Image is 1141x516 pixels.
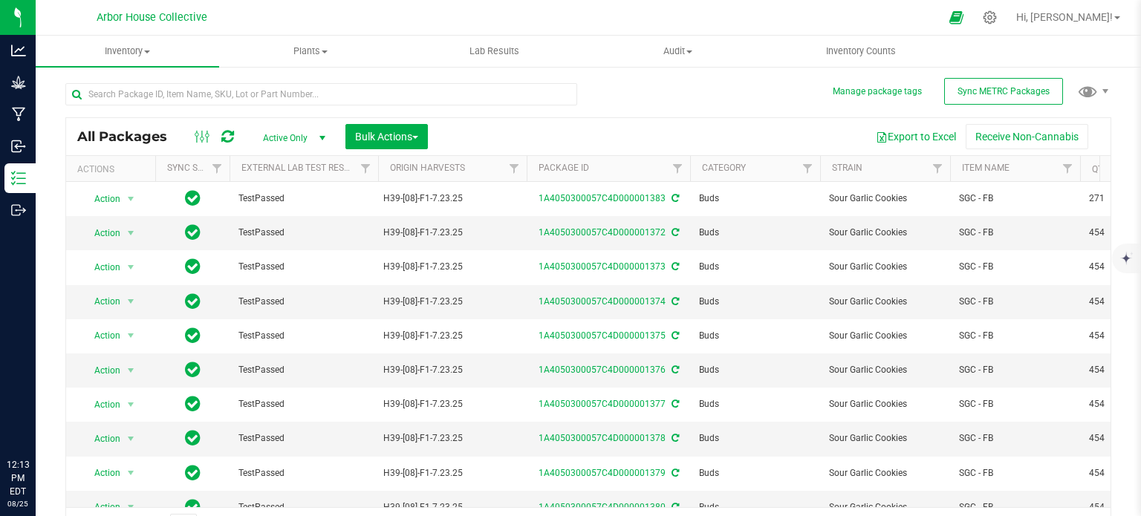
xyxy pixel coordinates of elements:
span: Hi, [PERSON_NAME]! [1016,11,1113,23]
span: select [122,189,140,209]
a: 1A4050300057C4D000001374 [539,296,666,307]
span: select [122,360,140,381]
span: In Sync [185,256,201,277]
a: Filter [796,156,820,181]
span: Inventory [36,45,219,58]
span: Buds [699,431,811,445]
span: All Packages [77,128,182,145]
span: TestPassed [238,500,369,515]
span: TestPassed [238,431,369,445]
iframe: Resource center [15,397,59,442]
a: 1A4050300057C4D000001383 [539,193,666,203]
span: Sync from Compliance System [669,365,679,375]
button: Sync METRC Packages [944,78,1063,105]
a: 1A4050300057C4D000001375 [539,330,666,341]
a: Filter [666,156,690,181]
button: Export to Excel [866,124,966,149]
span: select [122,463,140,483]
a: Qty [1092,164,1108,174]
p: 12:13 PM EDT [7,458,29,498]
span: Sync from Compliance System [669,502,679,512]
span: Sync METRC Packages [958,86,1050,97]
div: H39-[08]-F1-7.23.25 [383,329,522,343]
span: TestPassed [238,226,369,240]
span: TestPassed [238,295,369,309]
a: Sync Status [167,163,224,173]
span: Buds [699,329,811,343]
span: TestPassed [238,397,369,411]
span: select [122,223,140,244]
span: Action [81,189,121,209]
span: SGC - FB [959,397,1071,411]
a: 1A4050300057C4D000001380 [539,502,666,512]
span: In Sync [185,428,201,448]
span: select [122,291,140,312]
div: Manage settings [981,10,999,25]
div: H39-[08]-F1-7.23.25 [383,192,522,206]
span: Sour Garlic Cookies [829,192,941,206]
span: select [122,428,140,449]
button: Receive Non-Cannabis [966,124,1088,149]
a: 1A4050300057C4D000001373 [539,261,666,272]
span: Action [81,325,121,346]
span: Sync from Compliance System [669,330,679,341]
span: In Sync [185,359,201,380]
span: Audit [587,45,769,58]
a: Inventory [36,36,219,67]
span: In Sync [185,325,201,346]
span: Inventory Counts [806,45,916,58]
span: Open Ecommerce Menu [940,3,973,32]
span: Action [81,360,121,381]
span: Sync from Compliance System [669,261,679,272]
span: Action [81,463,121,483]
span: In Sync [185,393,201,414]
span: select [122,325,140,346]
span: Sync from Compliance System [669,433,679,443]
span: Buds [699,192,811,206]
span: SGC - FB [959,500,1071,515]
span: Buds [699,260,811,274]
span: Action [81,394,121,415]
a: Origin Harvests [390,163,465,173]
inline-svg: Inbound [11,139,26,154]
span: SGC - FB [959,260,1071,274]
span: Sour Garlic Cookies [829,466,941,480]
span: TestPassed [238,466,369,480]
span: TestPassed [238,329,369,343]
span: Sour Garlic Cookies [829,431,941,445]
div: H39-[08]-F1-7.23.25 [383,500,522,515]
a: External Lab Test Result [241,163,358,173]
span: Action [81,428,121,449]
span: Sync from Compliance System [669,399,679,409]
span: TestPassed [238,192,369,206]
span: Sync from Compliance System [669,227,679,238]
span: select [122,394,140,415]
span: Sour Garlic Cookies [829,260,941,274]
span: Action [81,257,121,278]
inline-svg: Grow [11,75,26,90]
a: Filter [926,156,950,181]
span: Buds [699,397,811,411]
div: Actions [77,164,149,174]
span: Sync from Compliance System [669,296,679,307]
span: Buds [699,500,811,515]
div: H39-[08]-F1-7.23.25 [383,363,522,377]
a: Filter [502,156,527,181]
a: 1A4050300057C4D000001372 [539,227,666,238]
a: Package ID [539,163,589,173]
span: Plants [220,45,402,58]
span: Sour Garlic Cookies [829,500,941,515]
div: H39-[08]-F1-7.23.25 [383,260,522,274]
span: SGC - FB [959,329,1071,343]
span: In Sync [185,463,201,483]
div: H39-[08]-F1-7.23.25 [383,431,522,445]
a: Plants [219,36,403,67]
span: Bulk Actions [355,131,418,143]
span: SGC - FB [959,466,1071,480]
a: Inventory Counts [770,36,953,67]
span: Action [81,291,121,312]
span: Sour Garlic Cookies [829,295,941,309]
span: Sour Garlic Cookies [829,363,941,377]
span: Buds [699,295,811,309]
button: Bulk Actions [345,124,428,149]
